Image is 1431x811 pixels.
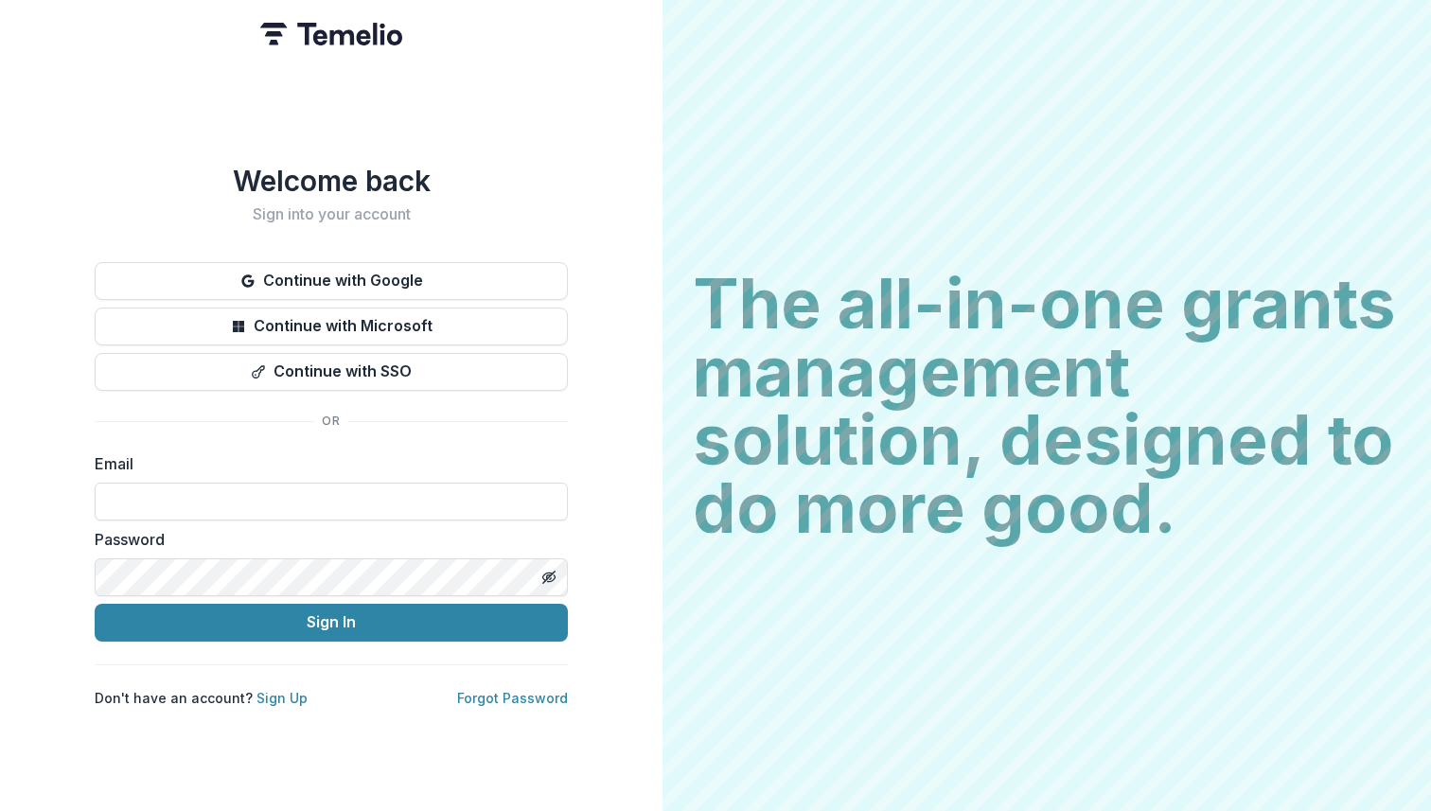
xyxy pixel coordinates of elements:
button: Continue with SSO [95,353,568,391]
label: Email [95,452,556,475]
button: Sign In [95,604,568,642]
button: Toggle password visibility [534,562,564,592]
h2: Sign into your account [95,205,568,223]
p: Don't have an account? [95,688,308,708]
a: Sign Up [256,690,308,706]
h1: Welcome back [95,164,568,198]
a: Forgot Password [457,690,568,706]
button: Continue with Google [95,262,568,300]
button: Continue with Microsoft [95,308,568,345]
label: Password [95,528,556,551]
img: Temelio [260,23,402,45]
